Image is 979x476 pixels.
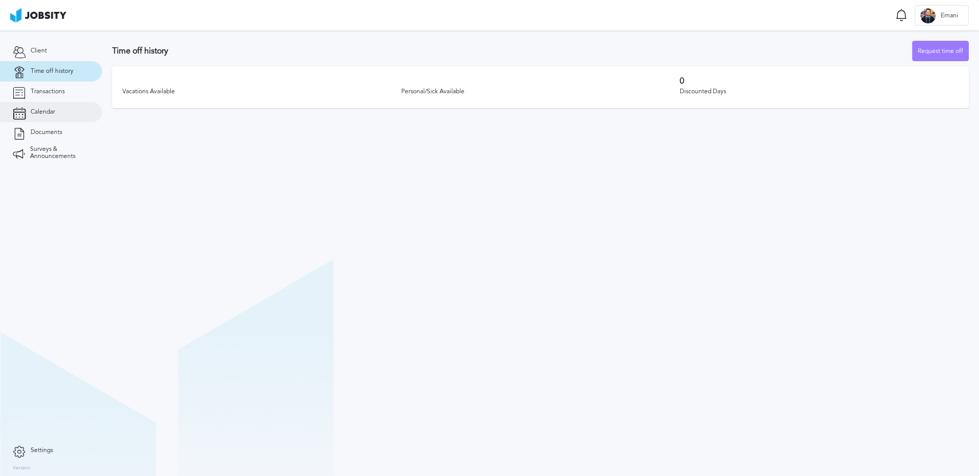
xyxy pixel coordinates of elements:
[30,146,89,160] span: Surveys & Announcements
[915,5,969,25] button: EErnani
[31,109,55,116] span: Calendar
[920,8,936,23] div: E
[680,88,959,95] div: Discounted Days
[13,465,32,471] label: Version:
[680,76,959,86] h3: 0
[936,12,963,19] span: Ernani
[31,129,62,136] span: Documents
[913,41,968,62] div: Request time off
[31,447,53,454] span: Settings
[912,41,969,61] button: Request time off
[31,47,47,55] span: Client
[122,88,401,95] div: Vacations Available
[10,8,66,22] img: ab4bad089aa723f57921c736e9817d99.png
[31,68,73,75] span: Time off history
[112,46,912,56] h3: Time off history
[401,88,680,95] div: Personal/Sick Available
[31,88,65,95] span: Transactions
